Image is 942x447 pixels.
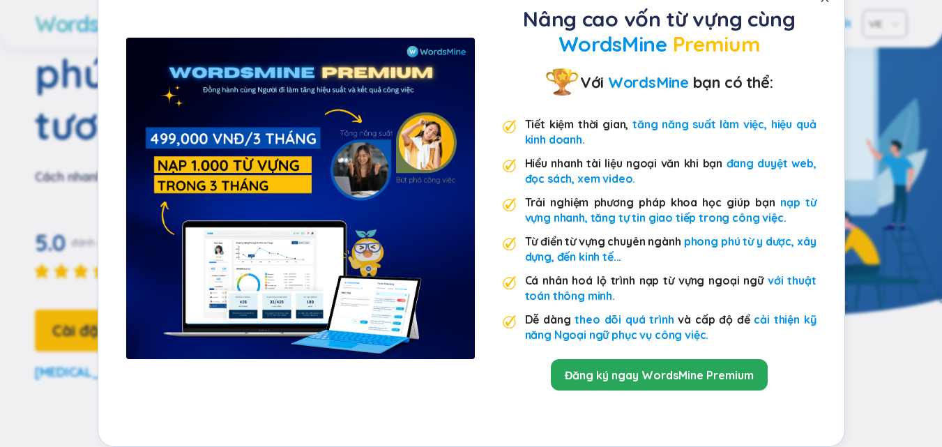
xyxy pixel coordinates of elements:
div: Từ điển từ vựng chuyên ngành [525,234,816,264]
img: premium [545,65,580,100]
span: theo dõi quá trình [575,312,674,326]
a: Đăng ký ngay WordsMine Premium [565,368,754,383]
span: Nâng cao vốn từ vựng cùng [523,6,796,32]
span: cải thiện kỹ năng Ngoại ngữ phục vụ công việc. [525,312,816,342]
img: premium [126,38,475,359]
img: premium [503,198,517,212]
button: Đăng ký ngay WordsMine Premium [551,359,768,391]
div: Hiểu nhanh tài liệu ngoại văn khi bạn [525,156,816,186]
strong: Với bạn có thể: [580,70,774,95]
img: premium [503,159,517,173]
img: premium [503,120,517,134]
div: Trải nghiệm phương pháp khoa học giúp bạn [525,195,816,225]
span: WordsMine [608,73,689,92]
span: Premium [673,31,761,57]
img: premium [503,237,517,251]
div: Dễ dàng và cấp độ để [525,312,816,342]
span: WordsMine [559,31,667,57]
div: Tiết kiệm thời gian, [525,116,816,147]
div: Cá nhân hoá lộ trình nạp từ vựng ngoại ngữ [525,273,816,303]
img: premium [503,276,517,290]
span: tăng năng suất làm việc, hiệu quả kinh doanh. [525,117,816,146]
img: premium [503,315,517,329]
